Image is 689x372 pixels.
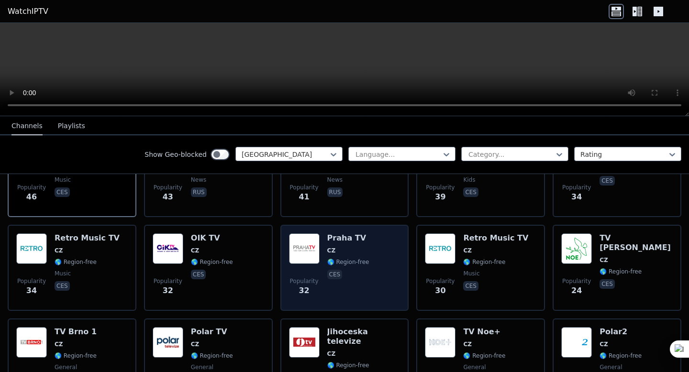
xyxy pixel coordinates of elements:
h6: Praha TV [327,233,369,243]
img: Retro Music TV [16,233,47,264]
span: general [600,363,622,371]
span: Popularity [562,184,591,191]
img: Polar2 [561,327,592,358]
span: 32 [299,285,309,296]
span: 🌎 Region-free [327,258,369,266]
img: TV Noe+ [425,327,456,358]
span: Popularity [154,184,182,191]
h6: Retro Music TV [463,233,528,243]
span: CZ [600,256,608,264]
span: 32 [163,285,173,296]
span: CZ [600,340,608,348]
img: TV Noe [561,233,592,264]
img: Retro Music TV [425,233,456,264]
span: 🌎 Region-free [55,258,97,266]
span: 41 [299,191,309,203]
span: Popularity [426,277,455,285]
button: Channels [11,117,43,135]
span: Popularity [154,277,182,285]
span: 🌎 Region-free [55,352,97,360]
span: Popularity [562,277,591,285]
p: rus [191,187,207,197]
p: ces [327,270,343,279]
h6: TV [PERSON_NAME] [600,233,673,252]
h6: Polar2 [600,327,642,337]
a: WatchIPTV [8,6,48,17]
h6: Retro Music TV [55,233,120,243]
span: 🌎 Region-free [463,352,505,360]
span: 🌎 Region-free [463,258,505,266]
h6: TV Noe+ [463,327,505,337]
h6: Polar TV [191,327,233,337]
span: 34 [26,285,37,296]
h6: Jihoceska televize [327,327,400,346]
label: Show Geo-blocked [144,150,207,159]
span: Popularity [290,277,319,285]
span: 🌎 Region-free [600,352,642,360]
span: 🌎 Region-free [327,361,369,369]
span: 24 [571,285,582,296]
span: CZ [55,247,63,254]
p: ces [191,270,206,279]
img: TV Brno 1 [16,327,47,358]
span: 39 [435,191,445,203]
span: CZ [327,247,336,254]
p: rus [327,187,343,197]
span: CZ [191,247,200,254]
span: general [55,363,77,371]
span: CZ [463,340,472,348]
span: general [463,363,486,371]
p: ces [600,176,615,186]
span: CZ [327,350,336,358]
span: news [327,176,343,184]
p: ces [463,187,478,197]
p: ces [600,279,615,289]
span: kids [463,176,475,184]
span: Popularity [290,184,319,191]
p: ces [55,187,70,197]
span: music [55,176,71,184]
span: 34 [571,191,582,203]
span: 🌎 Region-free [191,352,233,360]
p: ces [55,281,70,291]
img: Jihoceska televize [289,327,320,358]
span: CZ [463,247,472,254]
img: Polar TV [153,327,183,358]
span: 30 [435,285,445,296]
span: music [463,270,479,277]
span: 46 [26,191,37,203]
h6: TV Brno 1 [55,327,97,337]
span: general [191,363,213,371]
span: CZ [55,340,63,348]
h6: OIK TV [191,233,233,243]
img: OIK TV [153,233,183,264]
span: 🌎 Region-free [600,268,642,275]
button: Playlists [58,117,85,135]
span: news [191,176,206,184]
span: 🌎 Region-free [191,258,233,266]
img: Praha TV [289,233,320,264]
p: ces [463,281,478,291]
span: 43 [163,191,173,203]
span: CZ [191,340,200,348]
span: Popularity [17,184,46,191]
span: Popularity [17,277,46,285]
span: music [55,270,71,277]
span: Popularity [426,184,455,191]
